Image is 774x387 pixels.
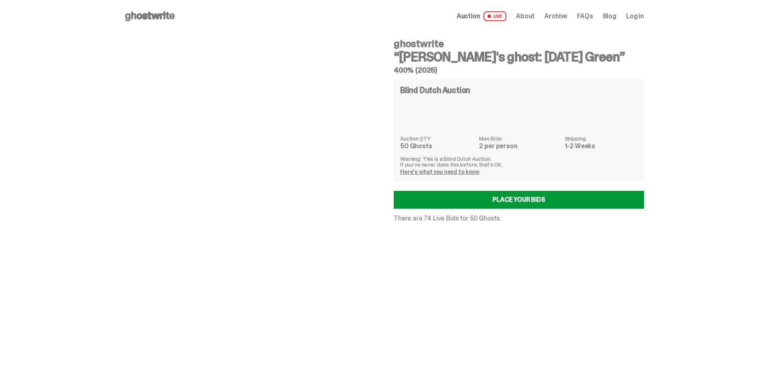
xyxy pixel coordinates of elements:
[394,67,644,74] h5: 400% (2025)
[394,50,644,63] h3: “[PERSON_NAME]'s ghost: [DATE] Green”
[394,215,644,222] p: There are 74 Live Bids for 50 Ghosts.
[400,156,637,167] p: Warning: This is a Blind Dutch Auction. If you’ve never done this before, that’s OK.
[479,143,559,149] dd: 2 per person
[483,11,507,21] span: LIVE
[577,13,593,19] a: FAQs
[400,143,474,149] dd: 50 Ghosts
[457,11,506,21] a: Auction LIVE
[400,86,470,94] h4: Blind Dutch Auction
[479,136,559,141] dt: Max Bids
[394,39,644,49] h4: ghostwrite
[400,136,474,141] dt: Auction QTY
[544,13,567,19] a: Archive
[626,13,644,19] a: Log in
[603,13,616,19] a: Blog
[565,143,637,149] dd: 1-2 Weeks
[565,136,637,141] dt: Shipping
[394,191,644,209] a: Place your Bids
[516,13,535,19] a: About
[457,13,480,19] span: Auction
[400,168,479,175] a: Here's what you need to know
